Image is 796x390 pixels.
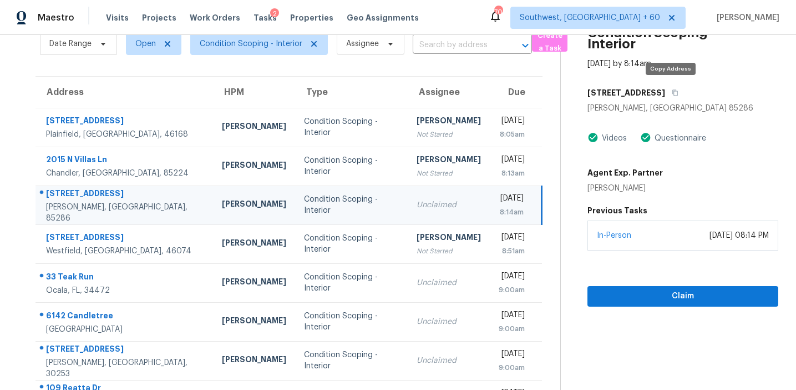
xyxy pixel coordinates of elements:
div: Chandler, [GEOGRAPHIC_DATA], 85224 [46,168,204,179]
span: Properties [290,12,333,23]
div: [PERSON_NAME], [GEOGRAPHIC_DATA], 30253 [46,357,204,379]
div: 8:13am [499,168,525,179]
div: Questionnaire [651,133,706,144]
div: [STREET_ADDRESS] [46,188,204,202]
div: Not Started [417,168,481,179]
div: [DATE] [499,271,525,284]
div: [PERSON_NAME] [222,159,286,173]
span: Projects [142,12,176,23]
div: Condition Scoping - Interior [304,311,398,333]
input: Search by address [413,37,501,54]
div: Condition Scoping - Interior [304,349,398,372]
div: [DATE] [499,232,525,246]
div: 9:00am [499,362,525,373]
div: [STREET_ADDRESS] [46,343,204,357]
div: 9:00am [499,323,525,334]
div: [DATE] 08:14 PM [709,230,769,241]
div: Videos [599,133,627,144]
div: [PERSON_NAME] [222,276,286,290]
div: [PERSON_NAME], [GEOGRAPHIC_DATA], 85286 [46,202,204,224]
div: Condition Scoping - Interior [304,272,398,294]
span: Assignee [346,38,379,49]
span: Condition Scoping - Interior [200,38,302,49]
th: Address [36,77,213,108]
div: 709 [494,7,502,18]
div: [DATE] [499,154,525,168]
div: [STREET_ADDRESS] [46,232,204,246]
th: Type [295,77,407,108]
div: Unclaimed [417,199,481,211]
div: Not Started [417,129,481,140]
div: [DATE] [499,348,525,362]
h5: [STREET_ADDRESS] [587,87,665,98]
div: [PERSON_NAME], [GEOGRAPHIC_DATA] 85286 [587,103,778,114]
div: 2015 N Villas Ln [46,154,204,168]
div: [STREET_ADDRESS] [46,115,204,129]
div: [DATE] [499,115,525,129]
div: Westfield, [GEOGRAPHIC_DATA], 46074 [46,246,204,257]
span: Visits [106,12,129,23]
div: Unclaimed [417,355,481,366]
span: Claim [596,289,769,303]
div: Unclaimed [417,316,481,327]
div: 2 [270,8,279,19]
div: Condition Scoping - Interior [304,233,398,255]
span: Open [135,38,156,49]
div: Ocala, FL, 34472 [46,285,204,296]
div: [PERSON_NAME] [222,198,286,212]
div: [PERSON_NAME] [222,315,286,329]
div: [GEOGRAPHIC_DATA] [46,324,204,335]
h5: Previous Tasks [587,205,778,216]
span: Southwest, [GEOGRAPHIC_DATA] + 60 [520,12,660,23]
div: [DATE] [499,193,524,207]
span: Create a Task [538,29,562,55]
div: 9:00am [499,284,525,296]
button: Claim [587,286,778,307]
th: Assignee [408,77,490,108]
img: Artifact Present Icon [587,132,599,143]
div: [PERSON_NAME] [417,115,481,129]
div: Unclaimed [417,277,481,288]
div: [PERSON_NAME] [222,121,286,134]
div: Condition Scoping - Interior [304,155,398,177]
h2: Condition Scoping - Interior [587,27,752,49]
div: [PERSON_NAME] [222,354,286,368]
th: Due [490,77,542,108]
div: [DATE] by 8:14am [587,58,651,69]
div: Condition Scoping - Interior [304,116,398,138]
span: Work Orders [190,12,240,23]
span: Geo Assignments [347,12,419,23]
div: 6142 Candletree [46,310,204,324]
div: [DATE] [499,309,525,323]
span: Date Range [49,38,92,49]
img: Artifact Present Icon [640,132,651,143]
h5: Agent Exp. Partner [587,167,663,178]
div: 33 Teak Run [46,271,204,285]
div: Plainfield, [GEOGRAPHIC_DATA], 46168 [46,129,204,140]
div: Condition Scoping - Interior [304,194,398,216]
button: Create a Task [532,32,567,52]
div: 8:05am [499,129,525,140]
div: 8:51am [499,246,525,257]
div: [PERSON_NAME] [417,154,481,168]
span: [PERSON_NAME] [712,12,779,23]
div: [PERSON_NAME] [222,237,286,251]
div: 8:14am [499,207,524,218]
div: [PERSON_NAME] [587,183,663,194]
div: [PERSON_NAME] [417,232,481,246]
div: Not Started [417,246,481,257]
span: Maestro [38,12,74,23]
th: HPM [213,77,295,108]
a: In-Person [597,232,631,239]
button: Open [518,38,533,53]
span: Tasks [253,14,277,22]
